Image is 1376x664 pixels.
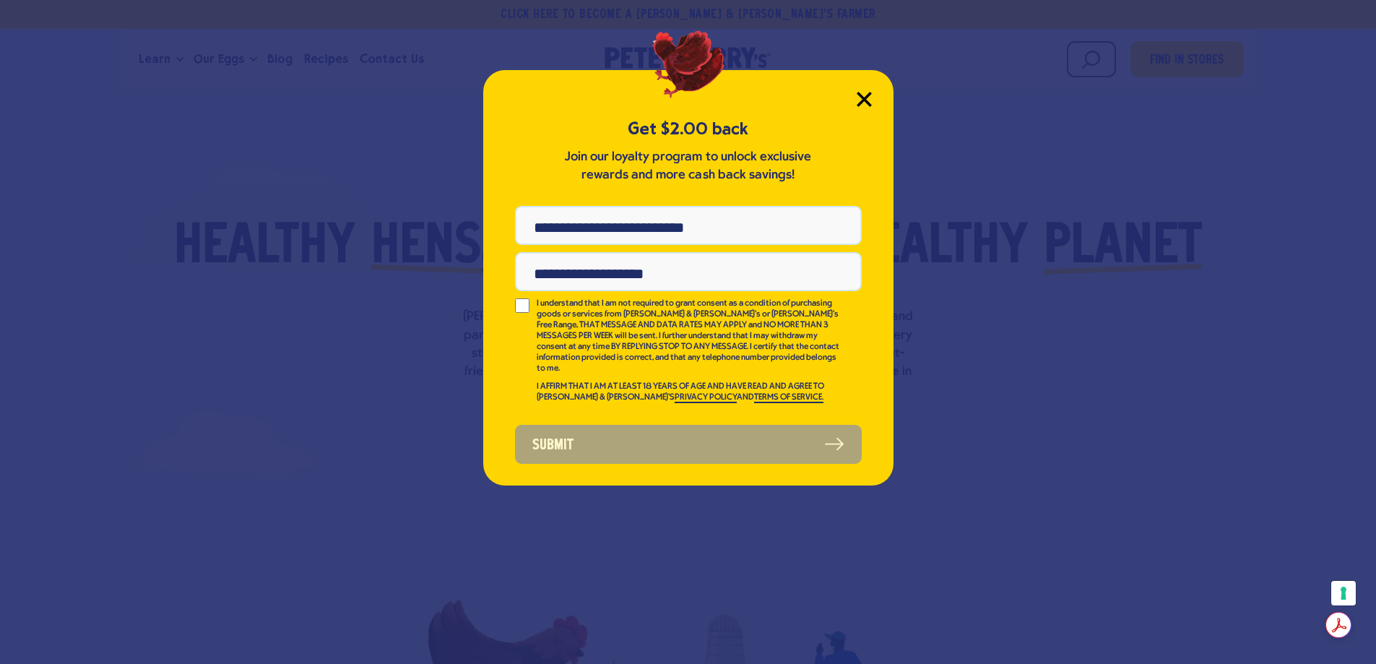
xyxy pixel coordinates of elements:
[537,298,841,374] p: I understand that I am not required to grant consent as a condition of purchasing goods or servic...
[515,425,862,464] button: Submit
[562,148,815,184] p: Join our loyalty program to unlock exclusive rewards and more cash back savings!
[537,381,841,403] p: I AFFIRM THAT I AM AT LEAST 18 YEARS OF AGE AND HAVE READ AND AGREE TO [PERSON_NAME] & [PERSON_NA...
[857,92,872,107] button: Close Modal
[675,393,737,403] a: PRIVACY POLICY
[1331,581,1356,605] button: Your consent preferences for tracking technologies
[515,117,862,141] h5: Get $2.00 back
[515,298,529,313] input: I understand that I am not required to grant consent as a condition of purchasing goods or servic...
[754,393,823,403] a: TERMS OF SERVICE.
